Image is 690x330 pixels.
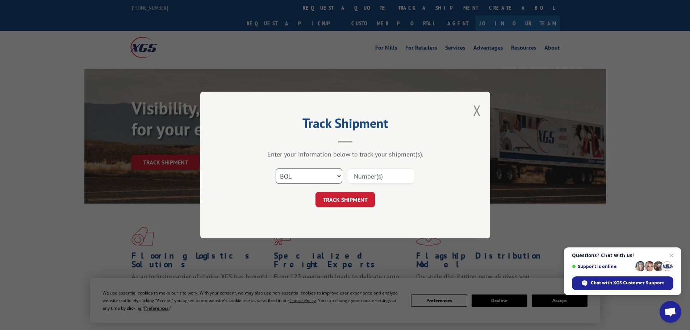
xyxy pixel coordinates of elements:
[572,276,673,290] span: Chat with XGS Customer Support
[237,118,454,132] h2: Track Shipment
[237,150,454,158] div: Enter your information below to track your shipment(s).
[348,168,414,184] input: Number(s)
[473,101,481,120] button: Close modal
[315,192,375,207] button: TRACK SHIPMENT
[660,301,681,323] a: Open chat
[572,252,673,258] span: Questions? Chat with us!
[572,264,633,269] span: Support is online
[591,280,664,286] span: Chat with XGS Customer Support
